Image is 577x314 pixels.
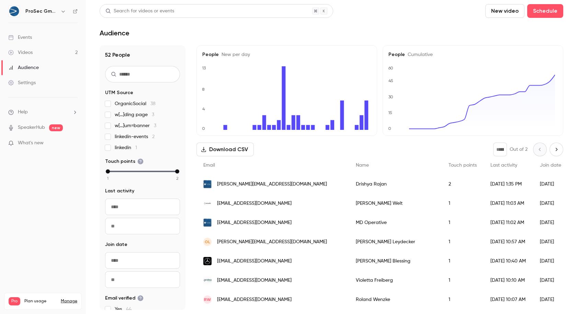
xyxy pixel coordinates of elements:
text: 30 [388,94,393,99]
div: [DATE] 10:57 AM [484,232,533,251]
button: Next page [550,143,563,156]
text: 4 [202,106,205,111]
div: 1 [442,290,484,309]
span: Email verified [105,295,144,302]
span: OrganicSocial [115,100,156,107]
span: 3 [154,123,156,128]
div: min [106,169,110,173]
span: [EMAIL_ADDRESS][DOMAIN_NAME] [217,277,292,284]
div: Events [8,34,32,41]
img: ProSec GmbH [9,6,20,17]
div: [DATE] [533,232,568,251]
span: 44 [126,307,132,312]
span: Touch points [105,158,144,165]
div: [DATE] 10:07 AM [484,290,533,309]
span: 3 [152,112,154,117]
span: Pro [9,297,20,305]
h1: Audience [100,29,129,37]
span: Last activity [105,188,134,194]
div: [PERSON_NAME] Blessing [349,251,442,271]
span: Yes [115,306,132,313]
span: 1 [135,145,137,150]
button: New video [485,4,524,18]
span: Email [203,163,215,168]
h1: 52 People [105,51,180,59]
span: linkedin-events [115,133,155,140]
div: 1 [442,232,484,251]
span: [EMAIL_ADDRESS][DOMAIN_NAME] [217,200,292,207]
span: [PERSON_NAME][EMAIL_ADDRESS][DOMAIN_NAME] [217,181,327,188]
span: 2 [152,134,155,139]
span: Touch points [449,163,477,168]
div: [DATE] [533,290,568,309]
span: Join date [540,163,561,168]
div: Search for videos or events [105,8,174,15]
div: Settings [8,79,36,86]
span: [EMAIL_ADDRESS][DOMAIN_NAME] [217,296,292,303]
span: What's new [18,139,44,147]
img: mercedes-benz.com [203,257,212,265]
input: From [105,199,180,215]
span: RW [204,296,211,303]
span: new [49,124,63,131]
input: To [105,218,180,234]
input: To [105,271,180,288]
text: 0 [202,126,205,131]
div: [DATE] 11:03 AM [484,194,533,213]
div: [DATE] [533,213,568,232]
div: max [175,169,179,173]
span: [EMAIL_ADDRESS][DOMAIN_NAME] [217,219,292,226]
span: w[…]um=banner [115,122,156,129]
div: 1 [442,194,484,213]
div: [DATE] 10:10 AM [484,271,533,290]
div: [PERSON_NAME] Welt [349,194,442,213]
span: Help [18,109,28,116]
div: Violetta Freiberg [349,271,442,290]
div: 1 [442,271,484,290]
span: Last activity [490,163,517,168]
input: From [105,252,180,269]
img: prosec-networks.com [203,180,212,188]
div: [DATE] 11:02 AM [484,213,533,232]
div: [PERSON_NAME] Leydecker [349,232,442,251]
div: [DATE] [533,175,568,194]
div: Audience [8,64,39,71]
span: w[…]ding page [115,111,154,118]
div: [DATE] [533,194,568,213]
a: SpeakerHub [18,124,45,131]
span: Cumulative [405,52,433,57]
div: [DATE] [533,251,568,271]
img: sosafe.de [203,199,212,208]
div: 1 [442,213,484,232]
span: 38 [150,101,156,106]
div: [DATE] 10:40 AM [484,251,533,271]
span: New per day [219,52,250,57]
a: Manage [61,299,77,304]
span: Join date [105,241,127,248]
text: 15 [388,110,392,115]
text: 60 [388,66,393,70]
img: prosec-networks.com [203,218,212,227]
h5: People [388,51,557,58]
span: 1 [107,175,109,181]
div: Roland Wenzke [349,290,442,309]
text: 13 [202,66,206,70]
h5: People [202,51,371,58]
text: 8 [202,87,205,92]
span: [EMAIL_ADDRESS][DOMAIN_NAME] [217,258,292,265]
span: linkedin [115,144,137,151]
button: Download CSV [196,143,254,156]
li: help-dropdown-opener [8,109,78,116]
span: OL [205,239,210,245]
span: 2 [176,175,179,181]
div: MD Operative [349,213,442,232]
text: 45 [388,78,393,83]
h6: ProSec GmbH [25,8,58,15]
div: 2 [442,175,484,194]
span: [PERSON_NAME][EMAIL_ADDRESS][DOMAIN_NAME] [217,238,327,246]
span: Plan usage [24,299,57,304]
div: Videos [8,49,33,56]
p: Out of 2 [510,146,528,153]
div: [DATE] [533,271,568,290]
div: [DATE] 1:35 PM [484,175,533,194]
